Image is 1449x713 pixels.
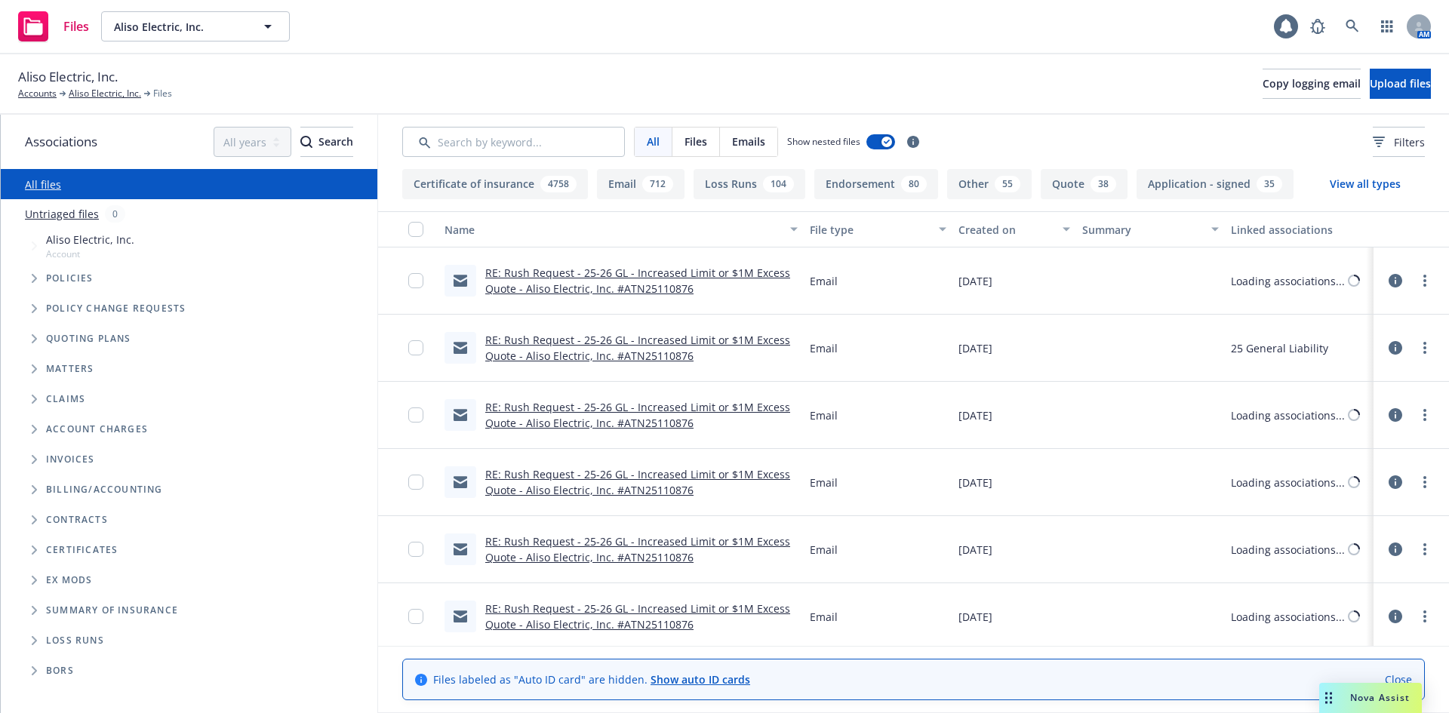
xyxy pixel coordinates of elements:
button: Other [947,169,1032,199]
a: more [1416,339,1434,357]
button: View all types [1306,169,1425,199]
a: more [1416,607,1434,625]
span: Account [46,247,134,260]
span: Associations [25,132,97,152]
span: All [647,134,660,149]
input: Toggle Row Selected [408,542,423,557]
div: Tree Example [1,229,377,475]
div: Folder Tree Example [1,475,377,686]
button: Linked associations [1225,211,1374,247]
a: more [1416,272,1434,290]
span: Invoices [46,455,95,464]
div: 80 [901,176,927,192]
div: Loading associations... [1231,475,1345,490]
button: Summary [1076,211,1225,247]
button: Certificate of insurance [402,169,588,199]
span: Claims [46,395,85,404]
div: Created on [958,222,1054,238]
input: Toggle Row Selected [408,475,423,490]
div: Name [445,222,781,238]
a: RE: Rush Request - 25-26 GL - Increased Limit or $1M Excess Quote - Aliso Electric, Inc. #ATN2511... [485,534,790,564]
input: Toggle Row Selected [408,273,423,288]
a: Report a Bug [1303,11,1333,41]
div: 104 [763,176,794,192]
a: RE: Rush Request - 25-26 GL - Increased Limit or $1M Excess Quote - Aliso Electric, Inc. #ATN2511... [485,467,790,497]
button: Filters [1373,127,1425,157]
span: Filters [1394,134,1425,150]
span: Ex Mods [46,576,92,585]
div: Summary [1082,222,1202,238]
span: Email [810,542,838,558]
span: Aliso Electric, Inc. [46,232,134,247]
span: [DATE] [958,542,992,558]
span: Policies [46,274,94,283]
input: Search by keyword... [402,127,625,157]
div: 55 [995,176,1020,192]
div: File type [810,222,930,238]
span: Matters [46,364,94,373]
span: [DATE] [958,273,992,289]
a: Close [1385,672,1412,687]
button: Copy logging email [1263,69,1361,99]
button: Email [597,169,685,199]
span: Certificates [46,546,118,555]
span: Files [63,20,89,32]
div: 4758 [540,176,577,192]
button: Application - signed [1137,169,1294,199]
a: Switch app [1372,11,1402,41]
span: Files [685,134,707,149]
div: Drag to move [1319,683,1338,713]
a: Files [12,5,95,48]
a: more [1416,473,1434,491]
span: Nova Assist [1350,691,1410,704]
input: Select all [408,222,423,237]
a: Accounts [18,87,57,100]
span: Files [153,87,172,100]
button: Name [438,211,804,247]
div: 35 [1257,176,1282,192]
a: RE: Rush Request - 25-26 GL - Increased Limit or $1M Excess Quote - Aliso Electric, Inc. #ATN2511... [485,400,790,430]
div: Loading associations... [1231,542,1345,558]
span: Show nested files [787,135,860,148]
span: [DATE] [958,407,992,423]
span: Upload files [1370,76,1431,91]
span: Summary of insurance [46,606,178,615]
a: Aliso Electric, Inc. [69,87,141,100]
span: Billing/Accounting [46,485,163,494]
div: Loading associations... [1231,273,1345,289]
div: 38 [1091,176,1116,192]
div: Loading associations... [1231,609,1345,625]
div: 25 General Liability [1231,340,1328,356]
a: more [1416,540,1434,558]
span: Contracts [46,515,108,524]
div: 712 [642,176,673,192]
span: Copy logging email [1263,76,1361,91]
span: Email [810,273,838,289]
div: 0 [105,205,125,223]
span: Aliso Electric, Inc. [18,67,118,87]
span: Email [810,609,838,625]
button: Created on [952,211,1076,247]
span: Email [810,475,838,490]
button: Nova Assist [1319,683,1422,713]
div: Loading associations... [1231,407,1345,423]
a: Search [1337,11,1367,41]
div: Linked associations [1231,222,1367,238]
button: File type [804,211,952,247]
span: Files labeled as "Auto ID card" are hidden. [433,672,750,687]
input: Toggle Row Selected [408,609,423,624]
button: Upload files [1370,69,1431,99]
span: Email [810,407,838,423]
span: Email [810,340,838,356]
a: All files [25,177,61,192]
button: Aliso Electric, Inc. [101,11,290,41]
button: Endorsement [814,169,938,199]
span: [DATE] [958,475,992,490]
span: Emails [732,134,765,149]
a: RE: Rush Request - 25-26 GL - Increased Limit or $1M Excess Quote - Aliso Electric, Inc. #ATN2511... [485,333,790,363]
a: Show auto ID cards [651,672,750,687]
svg: Search [300,136,312,148]
a: more [1416,406,1434,424]
span: Filters [1373,134,1425,150]
button: SearchSearch [300,127,353,157]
